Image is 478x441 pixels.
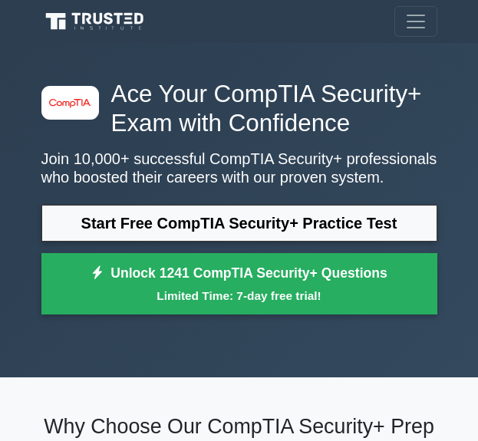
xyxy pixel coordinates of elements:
[41,80,437,137] h1: Ace Your CompTIA Security+ Exam with Confidence
[41,253,437,314] a: Unlock 1241 CompTIA Security+ QuestionsLimited Time: 7-day free trial!
[41,150,437,186] p: Join 10,000+ successful CompTIA Security+ professionals who boosted their careers with our proven...
[41,205,437,242] a: Start Free CompTIA Security+ Practice Test
[394,6,437,37] button: Toggle navigation
[61,287,418,304] small: Limited Time: 7-day free trial!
